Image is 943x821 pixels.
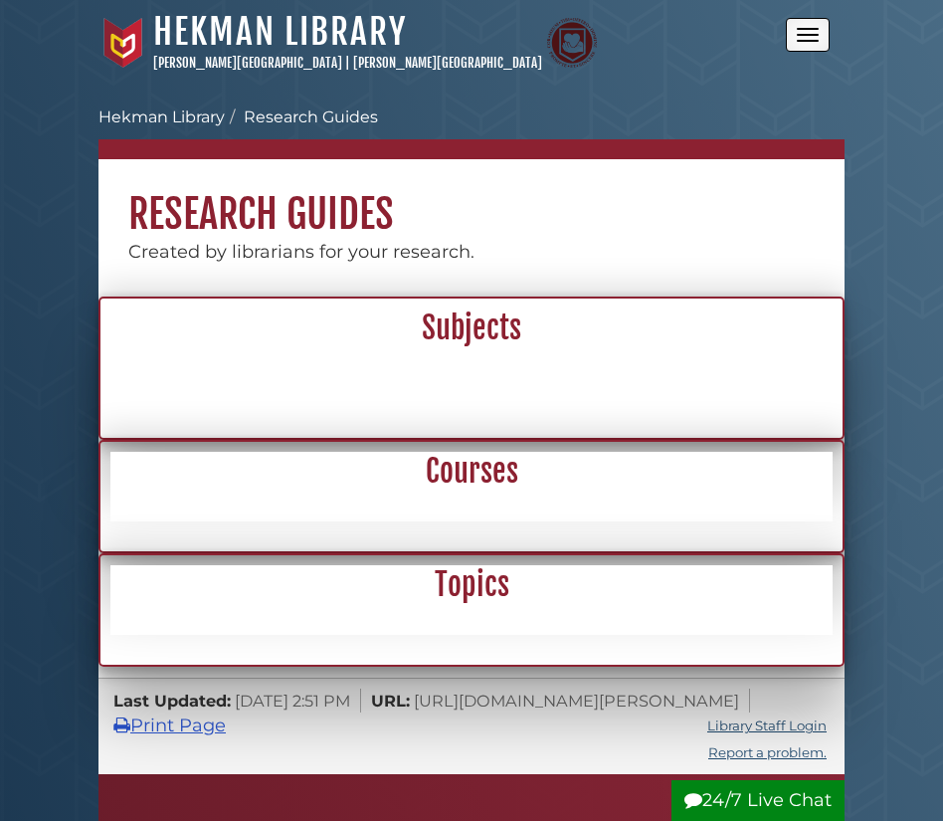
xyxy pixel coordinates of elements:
[414,691,739,711] span: [URL][DOMAIN_NAME][PERSON_NAME]
[98,18,148,68] img: Calvin University
[786,18,830,52] button: Open the menu
[708,744,827,760] a: Report a problem.
[111,309,832,347] h2: Subjects
[707,718,827,733] a: Library Staff Login
[113,715,226,736] a: Print Page
[547,18,597,68] img: Calvin Theological Seminary
[353,55,542,71] a: [PERSON_NAME][GEOGRAPHIC_DATA]
[111,566,832,604] h2: Topics
[113,717,130,734] i: Print Page
[98,159,845,239] h1: Research Guides
[153,55,342,71] a: [PERSON_NAME][GEOGRAPHIC_DATA]
[111,453,832,491] h2: Courses
[345,55,350,71] span: |
[235,691,350,711] span: [DATE] 2:51 PM
[98,107,225,126] a: Hekman Library
[153,10,407,54] a: Hekman Library
[113,691,231,711] span: Last Updated:
[128,241,474,263] span: Created by librarians for your research.
[671,780,845,821] button: 24/7 Live Chat
[98,105,845,159] nav: breadcrumb
[244,107,378,126] a: Research Guides
[371,691,410,711] span: URL:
